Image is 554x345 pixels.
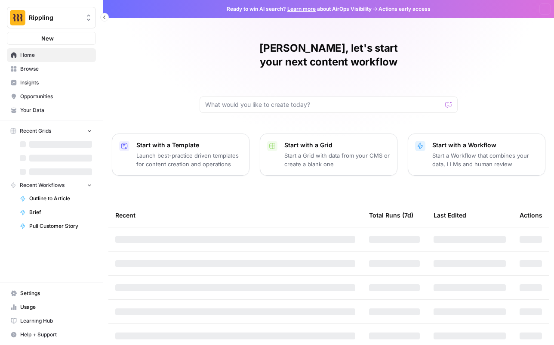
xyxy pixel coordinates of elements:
[520,203,542,227] div: Actions
[115,203,355,227] div: Recent
[7,90,96,103] a: Opportunities
[432,141,538,149] p: Start with a Workflow
[20,106,92,114] span: Your Data
[29,13,81,22] span: Rippling
[136,141,242,149] p: Start with a Template
[20,181,65,189] span: Recent Workflows
[20,317,92,325] span: Learning Hub
[20,51,92,59] span: Home
[7,124,96,137] button: Recent Grids
[41,34,54,43] span: New
[29,208,92,216] span: Brief
[7,32,96,45] button: New
[7,62,96,76] a: Browse
[7,103,96,117] a: Your Data
[408,134,545,176] button: Start with a WorkflowStart a Workflow that combines your data, LLMs and human review
[205,100,442,109] input: What would you like to create today?
[200,41,458,69] h1: [PERSON_NAME], let's start your next content workflow
[369,203,413,227] div: Total Runs (7d)
[20,331,92,339] span: Help + Support
[20,93,92,100] span: Opportunities
[29,195,92,202] span: Outline to Article
[7,328,96,342] button: Help + Support
[432,151,538,168] p: Start a Workflow that combines your data, LLMs and human review
[16,205,96,219] a: Brief
[20,289,92,297] span: Settings
[10,10,25,25] img: Rippling Logo
[7,179,96,192] button: Recent Workflows
[20,127,51,135] span: Recent Grids
[136,151,242,168] p: Launch best-practice driven templates for content creation and operations
[16,192,96,205] a: Outline to Article
[20,303,92,311] span: Usage
[379,5,431,13] span: Actions early access
[260,134,397,176] button: Start with a GridStart a Grid with data from your CMS or create a blank one
[434,203,466,227] div: Last Edited
[7,76,96,90] a: Insights
[29,222,92,230] span: Pull Customer Story
[20,79,92,87] span: Insights
[7,300,96,314] a: Usage
[284,151,390,168] p: Start a Grid with data from your CMS or create a blank one
[112,134,249,176] button: Start with a TemplateLaunch best-practice driven templates for content creation and operations
[16,219,96,233] a: Pull Customer Story
[287,6,316,12] a: Learn more
[7,314,96,328] a: Learning Hub
[227,5,372,13] span: Ready to win AI search? about AirOps Visibility
[7,48,96,62] a: Home
[7,286,96,300] a: Settings
[7,7,96,28] button: Workspace: Rippling
[284,141,390,149] p: Start with a Grid
[20,65,92,73] span: Browse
